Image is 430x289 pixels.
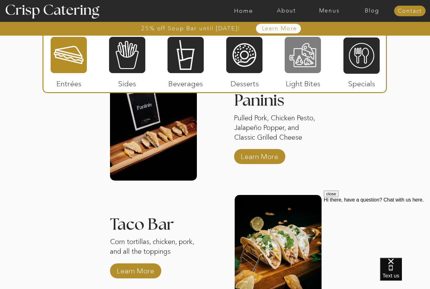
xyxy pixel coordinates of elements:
[282,73,324,91] p: Light Bites
[224,73,265,91] p: Desserts
[119,25,263,32] a: 25% off Soup Bar until [DATE]!
[341,73,382,91] p: Specials
[234,113,321,143] p: Pulled Pork, Chicken Pesto, Jalapeño Popper, and Classic Grilled Cheese
[324,191,430,266] iframe: podium webchat widget prompt
[308,8,351,14] a: Menus
[110,237,197,267] p: Corn tortillas, chicken, pork, and all the toppings
[48,73,90,91] p: Entrées
[351,8,393,14] a: Blog
[165,73,206,91] p: Beverages
[222,8,265,14] a: Home
[247,26,311,32] a: Learn More
[234,92,321,112] h3: Paninis
[110,217,197,224] h3: Taco Bar
[115,260,156,278] a: Learn More
[265,8,308,14] a: About
[239,146,280,164] a: Learn More
[106,73,148,91] p: Sides
[380,258,430,289] iframe: podium webchat widget bubble
[394,8,426,14] a: Contact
